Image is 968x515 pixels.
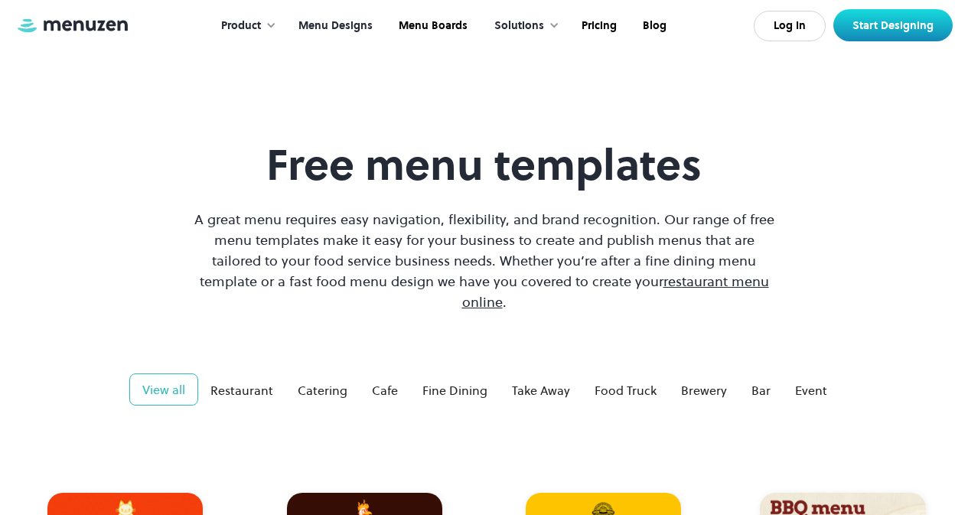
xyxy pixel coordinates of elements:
p: A great menu requires easy navigation, flexibility, and brand recognition. Our range of free menu... [191,209,778,312]
div: Bar [751,381,771,399]
div: Solutions [479,2,567,50]
div: Fine Dining [422,381,487,399]
div: Restaurant [210,381,273,399]
h1: Free menu templates [191,139,778,191]
a: Menu Designs [284,2,384,50]
div: Cafe [372,381,398,399]
a: Blog [628,2,678,50]
div: Take Away [512,381,570,399]
a: Menu Boards [384,2,479,50]
div: Food Truck [595,381,657,399]
div: Product [206,2,284,50]
a: Log In [754,11,826,41]
div: Event [795,381,827,399]
div: Solutions [494,18,544,34]
div: Brewery [681,381,727,399]
a: Start Designing [833,9,953,41]
div: Product [221,18,261,34]
a: Pricing [567,2,628,50]
div: Catering [298,381,347,399]
div: View all [142,380,185,399]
